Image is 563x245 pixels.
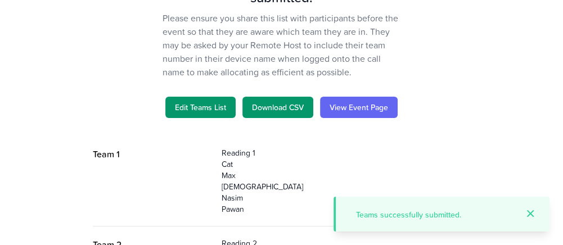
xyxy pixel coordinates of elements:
p: Please ensure you share this list with participants before the event so that they are aware which... [163,11,400,79]
p: Reading 1 [222,147,471,158]
p: Teams successfully submitted. [356,209,516,220]
p: Max [222,170,471,181]
a: View Event Page [320,97,398,118]
p: Cat [222,158,471,170]
a: Download CSV [242,97,313,118]
p: Nasim [222,192,471,203]
a: Edit Teams List [165,97,236,118]
p: [DEMOGRAPHIC_DATA] [222,181,471,192]
p: Team 1 [93,147,213,161]
p: Pawan [222,203,471,215]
